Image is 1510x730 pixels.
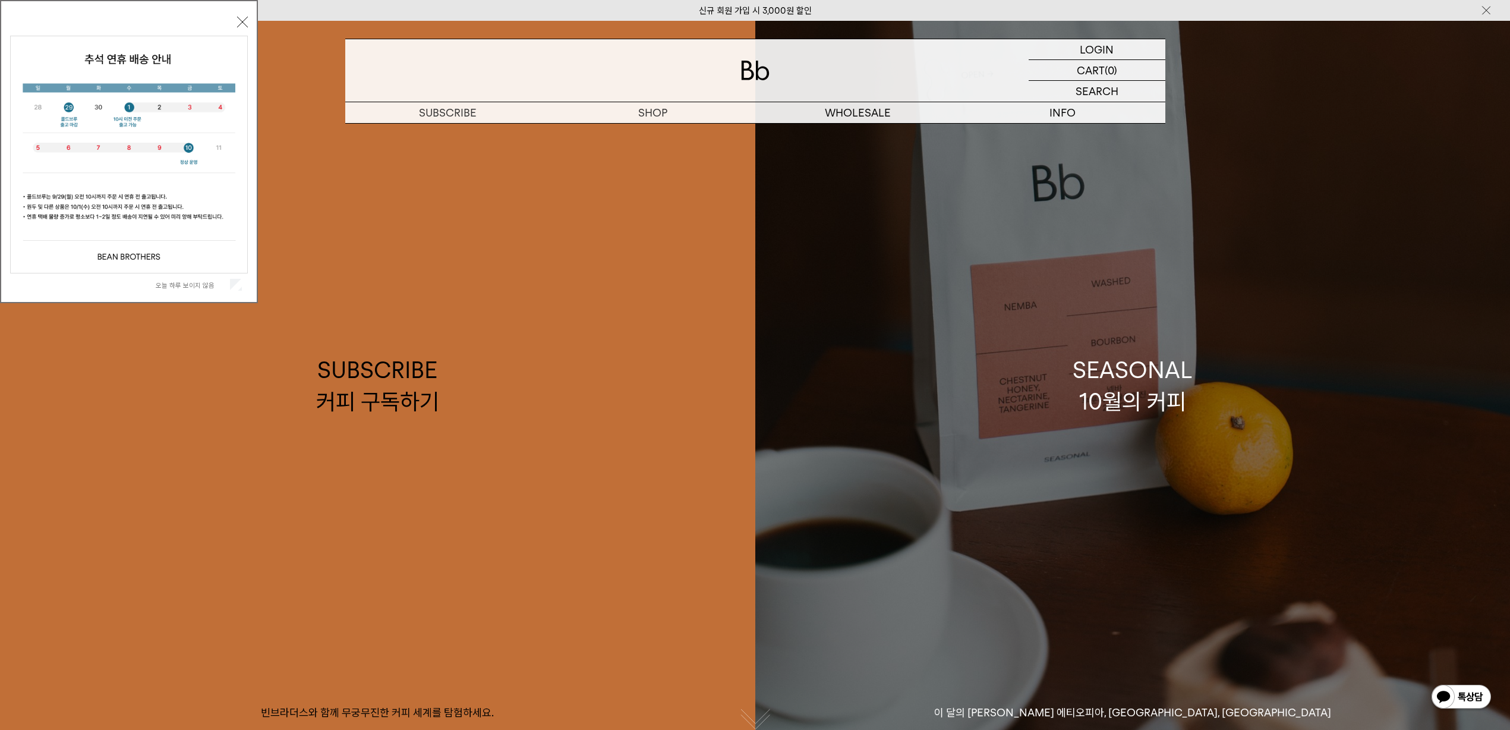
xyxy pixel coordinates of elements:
[1029,60,1165,81] a: CART (0)
[1430,684,1492,712] img: 카카오톡 채널 1:1 채팅 버튼
[1080,39,1114,59] p: LOGIN
[156,281,228,290] label: 오늘 하루 보이지 않음
[1029,39,1165,60] a: LOGIN
[11,36,247,273] img: 5e4d662c6b1424087153c0055ceb1a13_140731.jpg
[1073,354,1193,417] div: SEASONAL 10월의 커피
[755,102,960,123] p: WHOLESALE
[699,5,812,16] a: 신규 회원 가입 시 3,000원 할인
[960,102,1165,123] p: INFO
[1076,81,1118,102] p: SEARCH
[345,102,550,123] a: SUBSCRIBE
[237,17,248,27] button: 닫기
[1077,60,1105,80] p: CART
[550,102,755,123] a: SHOP
[1105,60,1117,80] p: (0)
[316,354,439,417] div: SUBSCRIBE 커피 구독하기
[741,61,770,80] img: 로고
